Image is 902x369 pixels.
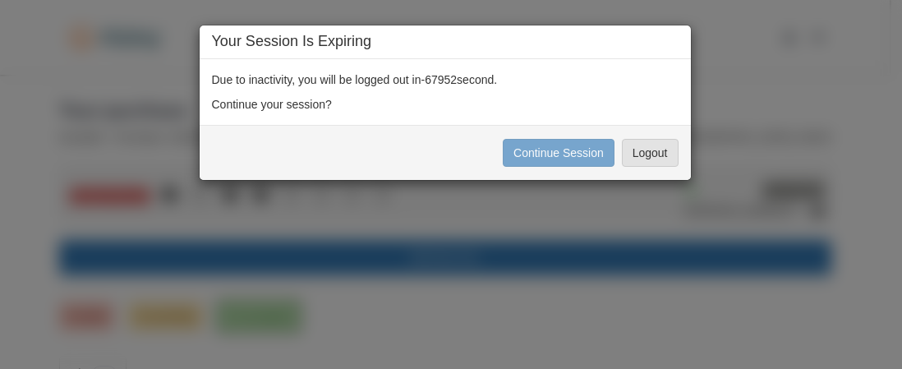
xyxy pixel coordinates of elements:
button: Continue Session [503,139,614,167]
span: -67952 [421,73,458,86]
p: Due to inactivity, you will be logged out in second . [212,71,679,88]
p: Continue your session? [212,96,679,113]
h4: Your Session Is Expiring [212,34,679,50]
button: Logout [622,139,679,167]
